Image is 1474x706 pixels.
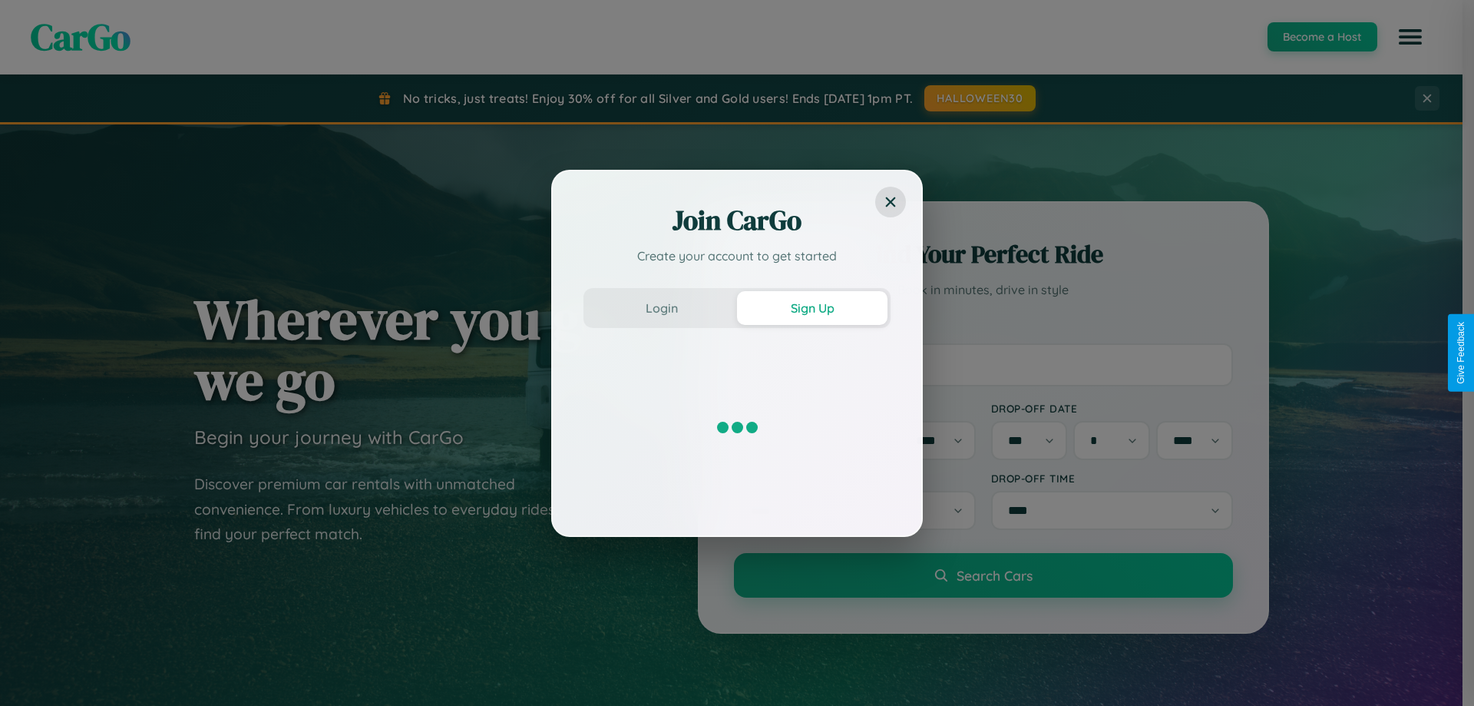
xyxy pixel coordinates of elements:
button: Sign Up [737,291,887,325]
button: Login [587,291,737,325]
p: Create your account to get started [583,247,891,265]
div: Give Feedback [1456,322,1466,384]
h2: Join CarGo [583,202,891,239]
iframe: Intercom live chat [15,654,52,691]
